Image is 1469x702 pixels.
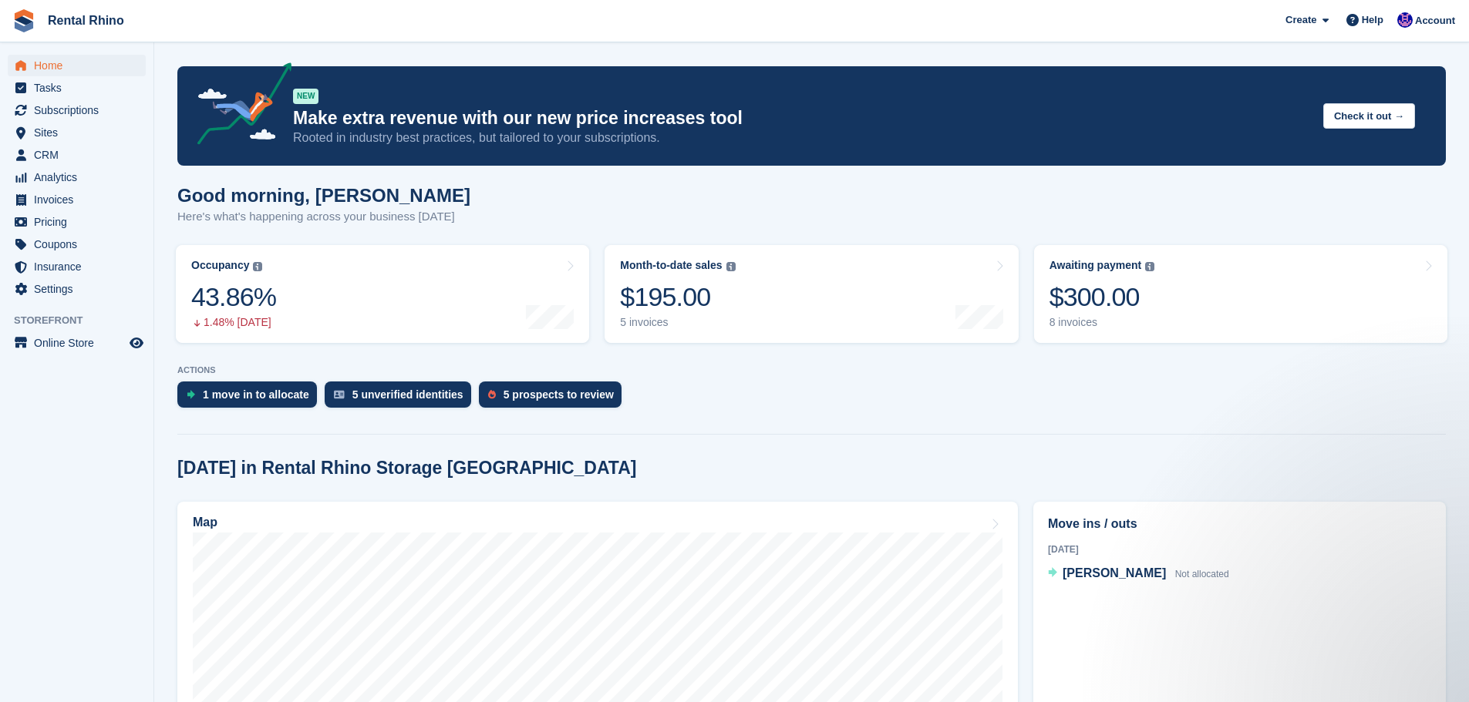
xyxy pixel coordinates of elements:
span: Analytics [34,166,126,188]
a: menu [8,211,146,233]
h1: Good morning, [PERSON_NAME] [177,185,470,206]
img: icon-info-grey-7440780725fd019a000dd9b08b2336e03edf1995a4989e88bcd33f0948082b44.svg [726,262,736,271]
a: Month-to-date sales $195.00 5 invoices [605,245,1018,343]
span: Invoices [34,189,126,210]
span: Create [1285,12,1316,28]
span: Online Store [34,332,126,354]
div: $195.00 [620,281,735,313]
img: icon-info-grey-7440780725fd019a000dd9b08b2336e03edf1995a4989e88bcd33f0948082b44.svg [253,262,262,271]
div: 1.48% [DATE] [191,316,276,329]
a: Preview store [127,334,146,352]
div: 1 move in to allocate [203,388,309,401]
a: menu [8,332,146,354]
a: [PERSON_NAME] Not allocated [1048,564,1229,584]
a: 5 unverified identities [325,381,479,415]
h2: Move ins / outs [1048,515,1431,533]
a: menu [8,122,146,143]
div: 5 unverified identities [352,388,463,401]
button: Check it out → [1323,103,1415,129]
a: menu [8,278,146,300]
img: price-adjustments-announcement-icon-8257ccfd72463d97f412b2fc003d46551f7dbcb40ab6d574587a9cd5c0d94... [184,62,292,150]
span: Coupons [34,233,126,255]
span: Account [1415,13,1455,29]
a: menu [8,144,146,166]
a: menu [8,77,146,99]
span: Pricing [34,211,126,233]
div: 5 invoices [620,316,735,329]
img: icon-info-grey-7440780725fd019a000dd9b08b2336e03edf1995a4989e88bcd33f0948082b44.svg [1145,262,1154,271]
div: Awaiting payment [1050,259,1142,272]
a: menu [8,189,146,210]
div: 43.86% [191,281,276,313]
span: Subscriptions [34,99,126,121]
p: ACTIONS [177,365,1446,375]
span: Not allocated [1175,569,1229,579]
span: Storefront [14,313,153,328]
a: 5 prospects to review [479,381,629,415]
p: Make extra revenue with our new price increases tool [293,107,1311,129]
h2: Map [193,516,217,529]
span: Tasks [34,77,126,99]
a: Awaiting payment $300.00 8 invoices [1034,245,1447,343]
span: Sites [34,122,126,143]
a: menu [8,233,146,255]
p: Rooted in industry best practices, but tailored to your subscriptions. [293,129,1311,146]
div: Month-to-date sales [620,259,722,272]
span: Help [1362,12,1383,28]
a: menu [8,256,146,277]
p: Here's what's happening across your business [DATE] [177,208,470,226]
span: CRM [34,144,126,166]
span: Insurance [34,256,126,277]
div: [DATE] [1048,542,1431,556]
div: NEW [293,89,318,104]
img: stora-icon-8386f47178a22dfd0bd8f6a31ec36ba5ce8667c1dd55bd0f319d3a0aa187defe.svg [12,9,35,32]
a: Rental Rhino [42,8,130,33]
a: menu [8,55,146,76]
a: menu [8,166,146,188]
h2: [DATE] in Rental Rhino Storage [GEOGRAPHIC_DATA] [177,458,636,479]
div: Occupancy [191,259,249,272]
span: [PERSON_NAME] [1063,566,1166,579]
a: menu [8,99,146,121]
div: 8 invoices [1050,316,1155,329]
img: move_ins_to_allocate_icon-fdf77a2bb77ea45bf5b3d319d69a93e2d87916cf1d5bf7949dd705db3b84f3ca.svg [187,390,195,399]
span: Settings [34,278,126,300]
div: 5 prospects to review [504,388,614,401]
span: Home [34,55,126,76]
a: Occupancy 43.86% 1.48% [DATE] [176,245,589,343]
img: Ari Kolas [1397,12,1413,28]
img: verify_identity-adf6edd0f0f0b5bbfe63781bf79b02c33cf7c696d77639b501bdc392416b5a36.svg [334,390,345,399]
img: prospect-51fa495bee0391a8d652442698ab0144808aea92771e9ea1ae160a38d050c398.svg [488,390,496,399]
a: 1 move in to allocate [177,381,325,415]
div: $300.00 [1050,281,1155,313]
